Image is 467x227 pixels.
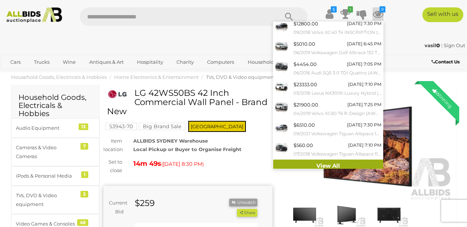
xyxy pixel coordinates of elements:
div: [DATE] 7:10 PM [348,80,381,88]
span: $560.00 [293,142,313,148]
span: [GEOGRAPHIC_DATA] [188,121,246,132]
button: Share [237,209,257,217]
img: 53807-1ca_ex.jpg [275,141,288,154]
div: iPods & Personal Media [16,172,77,180]
small: 03/2018 Lexus NX300h Luxury Hybrid (FWD) AYZ10R MY17 Facelift 4d Wagon Sonic Quartz Metallic 2.5L... [293,89,381,97]
small: 09/2021 Volkswagen Tiguan Allspace 162TSI Proline (AWD) 5NA MY21 4D Wagon Platinum Grey Metallic ... [293,130,381,138]
h2: Household Goods, Electricals & Hobbies [18,93,92,118]
a: Household [243,56,279,68]
img: Allbids.com.au [3,7,65,23]
img: LG 42WS50BS 42 Inch Commercial Wall Panel - Brand New [107,90,129,98]
div: [DATE] 6:45 PM [347,40,381,48]
h1: LG 42WS50BS 42 Inch Commercial Wall Panel - Brand New [107,88,271,116]
a: vasil [425,42,441,48]
strong: ALLBIDS SYDNEY Warehouse [133,138,208,144]
a: 9 [372,7,384,21]
a: Trucks [29,56,54,68]
small: 09/2018 Volvo XC40 T4 INSCRIPTION (AWD) 536 MY19 4D Wagon Onyx Black Turbo 2.0L [293,28,381,36]
img: 54045-1a_ex.jpg [275,20,288,32]
small: 06/2016 Audi SQ5 3.0 TDI Quattro (AWD) 8R MY16 5d Wagon Mythos Black Metallic Twin Turbo V6 Diese... [293,69,381,77]
a: iPods & Personal Media 1 [11,166,99,186]
strong: 14m 49s [133,160,161,168]
a: 53943-70 [105,123,137,129]
div: [DATE] 7:05 PM [347,60,381,68]
a: Sign Out [444,42,465,48]
div: Winning [425,81,459,115]
a: $ [324,7,335,21]
a: $560.00 [DATE] 7:10 PM 07/2018 Volkswagen Tiguan Allspace 110 TSI Comfortline (FWD) 5NA MY18 4d W... [273,139,383,160]
a: $5010.00 [DATE] 6:45 PM 06/2019 Volkswagen Golf Alltrack 132 TSI (AWD) AU MY19.5 4d Wagon Pure Wh... [273,38,383,58]
span: $6510.00 [293,122,315,128]
i: 1 [348,6,353,13]
button: Unwatch [229,199,257,206]
span: $12800.00 [293,21,318,27]
a: Audio Equipment 13 [11,118,99,138]
b: Contact Us [432,59,460,64]
a: 1 [340,7,351,21]
a: [GEOGRAPHIC_DATA] [34,68,96,80]
a: View All [273,160,383,172]
div: [DATE] 7:10 PM [348,141,381,149]
small: 06/2019 Volkswagen Golf Alltrack 132 TSI (AWD) AU MY19.5 4d Wagon Pure White Turbo 1.8L [293,49,381,57]
a: $23333.00 [DATE] 7:10 PM 03/2018 Lexus NX300h Luxury Hybrid (FWD) AYZ10R MY17 Facelift 4d Wagon S... [273,78,383,99]
span: ( ) [161,161,204,167]
a: Sell with us [422,7,463,22]
img: 54054-1a_ex.jpg [275,101,288,113]
small: 04/2019 Volvo XC60 T6 R-Design (AWD) 246 MY19 4d Wagon [PERSON_NAME] Pearl Twincharged 2.0L [293,109,381,118]
div: Current Bid [103,199,129,216]
div: [DATE] 7:30 PM [347,20,381,28]
small: 07/2018 Volkswagen Tiguan Allspace 110 TSI Comfortline (FWD) 5NA MY18 4d Wagon Deep Black Pearl T... [293,150,381,158]
a: $4454.00 [DATE] 7:05 PM 06/2016 Audi SQ5 3.0 TDI Quattro (AWD) 8R MY16 5d Wagon Mythos Black Meta... [273,58,383,78]
div: [DATE] 7:30 PM [347,121,381,129]
a: Contact Us [432,58,461,66]
a: Charity [172,56,199,68]
span: [DATE] 8:30 PM [163,161,202,167]
a: Wine [58,56,80,68]
mark: 53943-70 [105,123,137,130]
div: Set to close [98,158,128,175]
div: 3 [80,191,88,198]
li: Unwatch this item [229,199,257,206]
span: $23333.00 [293,81,317,87]
a: Sports [6,68,30,80]
a: TVs, DVD & Video equipment [206,74,276,80]
div: 13 [79,123,88,130]
div: [DATE] 7:25 PM [347,101,381,109]
i: $ [331,6,337,13]
a: $12800.00 [DATE] 7:30 PM 09/2018 Volvo XC40 T4 INSCRIPTION (AWD) 536 MY19 4D Wagon Onyx Black Tur... [273,18,383,38]
mark: Big Brand Sale [139,123,185,130]
a: Cameras & Video Cameras 7 [11,138,99,166]
div: 7 [80,143,88,150]
img: 54051-1a_ex.jpg [275,60,288,73]
div: Cameras & Video Cameras [16,143,77,161]
a: $21900.00 [DATE] 7:25 PM 04/2019 Volvo XC60 T6 R-Design (AWD) 246 MY19 4d Wagon [PERSON_NAME] Pea... [273,99,383,119]
span: $21900.00 [293,102,318,108]
a: Home Electronics & Entertainment [114,74,199,80]
a: Household Goods, Electricals & Hobbies [11,74,107,80]
a: Hospitality [132,56,168,68]
span: $4454.00 [293,61,317,67]
img: 54114-1a_ex.jpg [275,121,288,134]
img: 54050-1a_ex.jpg [275,40,288,53]
a: Computers [202,56,239,68]
strong: vasil [425,42,440,48]
div: TVs, DVD & Video equipment [16,191,77,209]
i: 9 [380,6,385,13]
img: 53977-1a_ex.jpg [275,80,288,93]
div: Item location [98,137,128,154]
a: Antiques & Art [85,56,128,68]
a: TVs, DVD & Video equipment 3 [11,186,99,214]
strong: Local Pickup or Buyer to Organise Freight [133,146,241,152]
button: Search [271,7,308,26]
strong: $259 [135,198,155,208]
span: $5010.00 [293,41,315,47]
span: | [441,42,443,48]
div: Audio Equipment [16,124,77,132]
a: Big Brand Sale [139,123,185,129]
a: $6510.00 [DATE] 7:30 PM 09/2021 Volkswagen Tiguan Allspace 162TSI Proline (AWD) 5NA MY21 4D Wagon... [273,119,383,139]
div: 48 [77,219,88,226]
a: Cars [6,56,25,68]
